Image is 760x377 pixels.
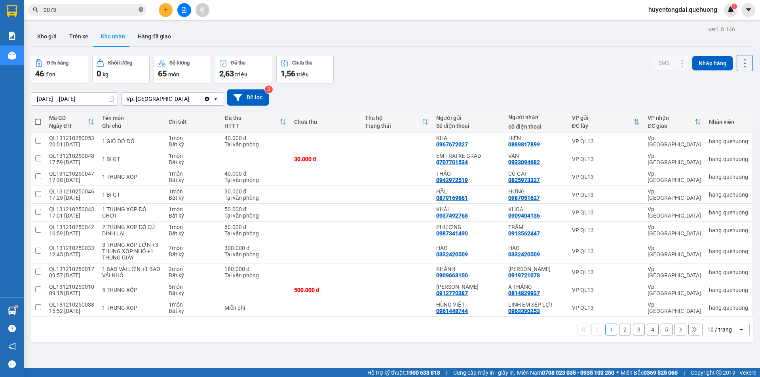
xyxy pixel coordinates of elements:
[131,27,177,46] button: Hàng đã giao
[572,174,640,180] div: VP QL13
[224,230,286,237] div: Tại văn phòng
[294,119,357,125] div: Chưa thu
[648,123,695,129] div: ĐC giao
[709,269,748,275] div: hang.quehuong
[508,224,564,230] div: TRÂM
[436,153,500,159] div: EM TRAI XE GRAD
[7,5,17,17] img: logo-vxr
[508,301,564,308] div: LINH EM SẾP LỢI
[102,242,161,261] div: 3 THUNG XỐP LỚN +3 THUNG XOP NHỎ +1 THUNG GIẤY
[102,115,161,121] div: Tên món
[224,123,280,129] div: HTTT
[508,177,540,183] div: 0825973327
[102,174,161,180] div: 1 THUNG XOP
[436,115,500,121] div: Người gửi
[741,3,755,17] button: caret-down
[169,251,217,258] div: Bất kỳ
[8,343,16,350] span: notification
[102,138,161,144] div: 1 GIỎ ĐỎ ĐỒ
[733,4,735,9] span: 1
[508,251,540,258] div: 0332420509
[436,188,500,195] div: HẬU
[648,301,701,314] div: Vp. [GEOGRAPHIC_DATA]
[224,305,286,311] div: Miễn phí
[169,141,217,148] div: Bất kỳ
[49,188,94,195] div: QL131210250046
[648,245,701,258] div: Vp. [GEOGRAPHIC_DATA]
[168,71,179,78] span: món
[709,25,735,34] div: ver 1.8.146
[169,266,217,272] div: 2 món
[644,369,678,376] strong: 0369 525 060
[169,308,217,314] div: Bất kỳ
[361,112,432,133] th: Toggle SortBy
[508,195,540,201] div: 0987051627
[709,119,748,125] div: Nhân viên
[508,141,540,148] div: 0889817899
[709,138,748,144] div: hang.quehuong
[508,153,564,159] div: VÂN
[49,115,88,121] div: Mã GD
[33,7,38,13] span: search
[508,284,564,290] div: A THẮNG
[158,69,167,78] span: 65
[235,71,247,78] span: triệu
[31,55,88,83] button: Đơn hàng46đơn
[35,69,44,78] span: 46
[8,307,16,315] img: warehouse-icon
[126,95,189,103] div: Vp. [GEOGRAPHIC_DATA]
[642,5,724,15] span: huyentongdai.quehuong
[647,324,659,335] button: 4
[508,230,540,237] div: 0913562447
[648,135,701,148] div: Vp. [GEOGRAPHIC_DATA]
[102,191,161,198] div: 1 BI GT
[97,69,101,78] span: 0
[169,206,217,212] div: 1 món
[508,135,564,141] div: HIỀN
[367,368,440,377] span: Hỗ trợ kỹ thuật:
[709,248,748,254] div: hang.quehuong
[436,308,468,314] div: 0961448744
[692,56,733,70] button: Nhập hàng
[224,171,286,177] div: 40.000 đ
[224,245,286,251] div: 300.000 đ
[49,159,94,165] div: 17:59 [DATE]
[648,171,701,183] div: Vp. [GEOGRAPHIC_DATA]
[31,93,118,105] input: Select a date range.
[103,71,108,78] span: kg
[44,6,137,14] input: Tìm tên, số ĐT hoặc mã đơn
[169,290,217,296] div: Bất kỳ
[169,153,217,159] div: 1 món
[619,324,631,335] button: 2
[508,266,564,272] div: GIA BẢO
[436,135,500,141] div: KHA
[224,272,286,278] div: Tại văn phòng
[684,368,685,377] span: |
[169,119,217,125] div: Chi tiết
[436,251,468,258] div: 0332420509
[49,177,94,183] div: 17:38 [DATE]
[292,60,312,66] div: Chưa thu
[169,245,217,251] div: 7 món
[508,123,564,130] div: Số điện thoại
[508,272,540,278] div: 0919721078
[169,188,217,195] div: 1 món
[709,287,748,293] div: hang.quehuong
[294,287,357,293] div: 500.000 đ
[51,11,76,76] b: Biên nhận gởi hàng hóa
[644,112,705,133] th: Toggle SortBy
[8,51,16,60] img: warehouse-icon
[169,171,217,177] div: 1 món
[227,89,269,106] button: Bộ lọc
[8,325,16,332] span: question-circle
[406,369,440,376] strong: 1900 633 818
[224,177,286,183] div: Tại văn phòng
[572,191,640,198] div: VP QL13
[281,69,295,78] span: 1,56
[661,324,673,335] button: 5
[648,153,701,165] div: Vp. [GEOGRAPHIC_DATA]
[224,115,280,121] div: Đã thu
[365,123,422,129] div: Trạng thái
[231,60,245,66] div: Đã thu
[224,224,286,230] div: 60.000 đ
